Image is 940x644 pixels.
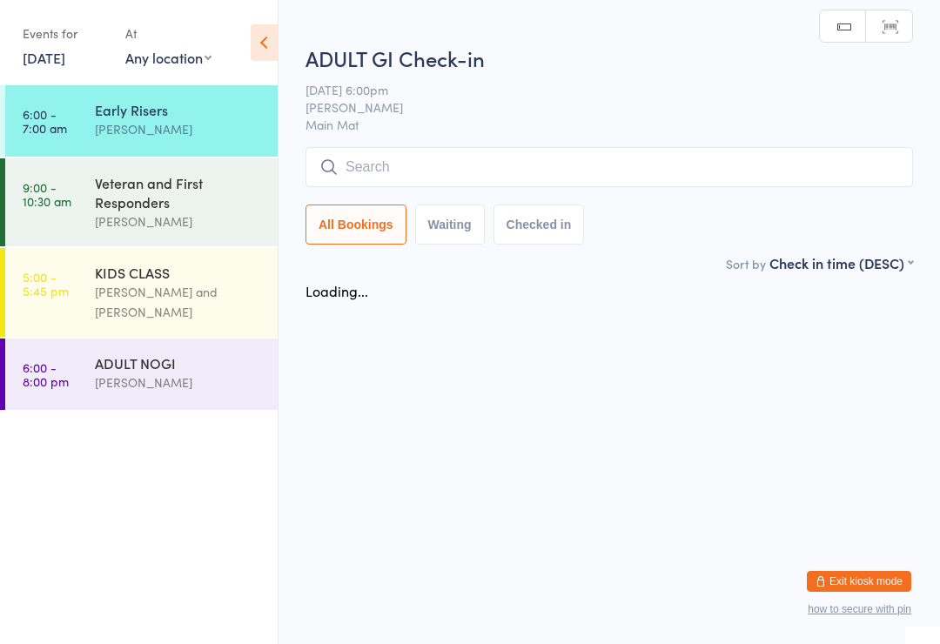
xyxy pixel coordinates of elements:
[305,98,886,116] span: [PERSON_NAME]
[807,571,911,592] button: Exit kiosk mode
[415,205,485,245] button: Waiting
[125,48,211,67] div: Any location
[23,48,65,67] a: [DATE]
[305,147,913,187] input: Search
[769,253,913,272] div: Check in time (DESC)
[5,85,278,157] a: 6:00 -7:00 amEarly Risers[PERSON_NAME]
[95,353,263,372] div: ADULT NOGI
[808,603,911,615] button: how to secure with pin
[95,100,263,119] div: Early Risers
[305,116,913,133] span: Main Mat
[23,360,69,388] time: 6:00 - 8:00 pm
[23,270,69,298] time: 5:00 - 5:45 pm
[493,205,585,245] button: Checked in
[95,263,263,282] div: KIDS CLASS
[5,248,278,337] a: 5:00 -5:45 pmKIDS CLASS[PERSON_NAME] and [PERSON_NAME]
[23,107,67,135] time: 6:00 - 7:00 am
[305,281,368,300] div: Loading...
[5,339,278,410] a: 6:00 -8:00 pmADULT NOGI[PERSON_NAME]
[23,180,71,208] time: 9:00 - 10:30 am
[305,44,913,72] h2: ADULT GI Check-in
[305,205,406,245] button: All Bookings
[23,19,108,48] div: Events for
[95,119,263,139] div: [PERSON_NAME]
[125,19,211,48] div: At
[305,81,886,98] span: [DATE] 6:00pm
[95,372,263,392] div: [PERSON_NAME]
[95,282,263,322] div: [PERSON_NAME] and [PERSON_NAME]
[726,255,766,272] label: Sort by
[5,158,278,246] a: 9:00 -10:30 amVeteran and First Responders[PERSON_NAME]
[95,173,263,211] div: Veteran and First Responders
[95,211,263,231] div: [PERSON_NAME]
